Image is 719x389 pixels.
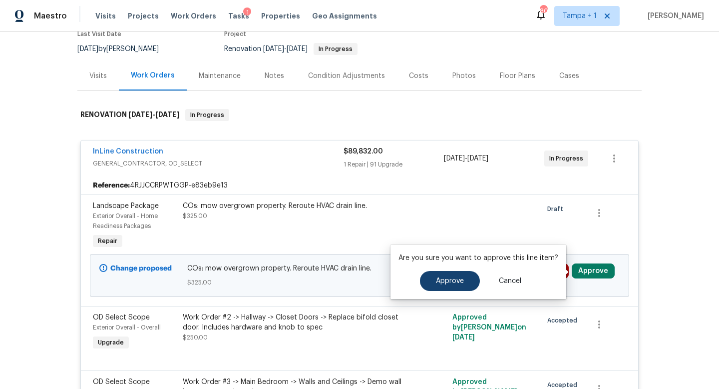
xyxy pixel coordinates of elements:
[131,70,175,80] div: Work Orders
[559,71,579,81] div: Cases
[563,11,597,21] span: Tampa + 1
[77,43,171,55] div: by [PERSON_NAME]
[224,31,246,37] span: Project
[265,71,284,81] div: Notes
[93,202,159,209] span: Landscape Package
[183,213,207,219] span: $325.00
[467,155,488,162] span: [DATE]
[409,71,428,81] div: Costs
[312,11,377,21] span: Geo Assignments
[547,315,581,325] span: Accepted
[308,71,385,81] div: Condition Adjustments
[77,45,98,52] span: [DATE]
[344,148,383,155] span: $89,832.00
[93,378,150,385] span: OD Select Scope
[93,180,130,190] b: Reference:
[187,263,532,273] span: COs: mow overgrown property. Reroute HVAC drain line.
[186,110,228,120] span: In Progress
[171,11,216,21] span: Work Orders
[572,263,615,278] button: Approve
[128,11,159,21] span: Projects
[183,334,208,340] span: $250.00
[499,277,521,285] span: Cancel
[420,271,480,291] button: Approve
[128,111,179,118] span: -
[224,45,358,52] span: Renovation
[187,277,532,287] span: $325.00
[500,71,535,81] div: Floor Plans
[93,158,344,168] span: GENERAL_CONTRACTOR, OD_SELECT
[199,71,241,81] div: Maintenance
[540,6,547,16] div: 80
[77,31,121,37] span: Last Visit Date
[436,277,464,285] span: Approve
[287,45,308,52] span: [DATE]
[128,111,152,118] span: [DATE]
[547,204,567,214] span: Draft
[452,334,475,341] span: [DATE]
[452,314,526,341] span: Approved by [PERSON_NAME] on
[89,71,107,81] div: Visits
[263,45,284,52] span: [DATE]
[34,11,67,21] span: Maestro
[228,12,249,19] span: Tasks
[93,148,163,155] a: InLine Construction
[243,7,251,17] div: 1
[93,213,158,229] span: Exterior Overall - Home Readiness Packages
[483,271,537,291] button: Cancel
[95,11,116,21] span: Visits
[93,314,150,321] span: OD Select Scope
[183,312,401,332] div: Work Order #2 -> Hallway -> Closet Doors -> Replace bifold closet door. Includes hardware and kno...
[155,111,179,118] span: [DATE]
[549,153,587,163] span: In Progress
[452,71,476,81] div: Photos
[94,337,128,347] span: Upgrade
[94,236,121,246] span: Repair
[93,324,161,330] span: Exterior Overall - Overall
[444,155,465,162] span: [DATE]
[444,153,488,163] span: -
[80,109,179,121] h6: RENOVATION
[398,253,558,263] p: Are you sure you want to approve this line item?
[263,45,308,52] span: -
[77,99,642,131] div: RENOVATION [DATE]-[DATE]In Progress
[81,176,638,194] div: 4RJJCCRPWTGGP-e83eb9e13
[183,201,401,211] div: COs: mow overgrown property. Reroute HVAC drain line.
[110,265,172,272] b: Change proposed
[315,46,357,52] span: In Progress
[344,159,444,169] div: 1 Repair | 91 Upgrade
[261,11,300,21] span: Properties
[644,11,704,21] span: [PERSON_NAME]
